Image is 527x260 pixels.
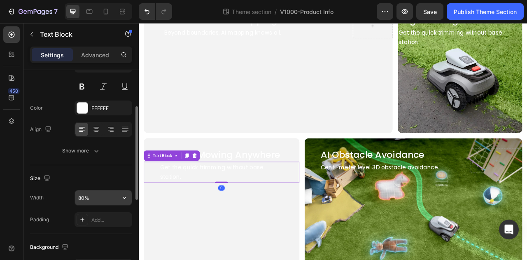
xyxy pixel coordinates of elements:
div: Color [30,104,43,112]
h2: AI Obstacle Avoidance [231,159,389,176]
span: V1000-Product Info [280,7,333,16]
h2: Instant Mowing Anywhere [6,159,204,176]
p: Get the quick trimming without base station. [330,6,487,31]
div: Text Block [16,165,44,172]
img: tab_keywords_by_traffic_grey.svg [82,48,89,54]
div: Width [30,194,44,201]
span: Theme section [230,7,273,16]
button: 7 [3,3,61,20]
div: 450 [8,88,20,94]
div: Keywords by Traffic [91,49,139,54]
div: v 4.0.25 [23,13,40,20]
p: Centi-meter level 3D obstacle avoidance. [231,177,388,190]
div: Add... [91,216,130,224]
span: / [275,7,277,16]
div: Show more [62,147,100,155]
div: Background [30,242,70,253]
input: Auto [75,190,132,205]
p: Advanced [81,51,109,59]
p: Get the quick trimming without base station. [27,177,184,202]
div: FFFFFF [91,105,130,112]
div: Padding [30,216,49,223]
button: Save [416,3,443,20]
img: website_grey.svg [13,21,20,28]
div: Domain Overview [31,49,74,54]
button: Show more [30,143,132,158]
div: Undo/Redo [139,3,172,20]
span: Save [423,8,437,15]
button: Publish Theme Section [447,3,524,20]
img: tab_domain_overview_orange.svg [22,48,29,54]
div: Open Intercom Messenger [499,220,519,239]
div: Size [30,173,52,184]
img: logo_orange.svg [13,13,20,20]
p: 7 [54,7,58,16]
p: Beyond boundaries, AI mapping knows all. [32,6,233,19]
div: Align [30,124,53,135]
iframe: To enrich screen reader interactions, please activate Accessibility in Grammarly extension settings [139,23,527,260]
p: Settings [41,51,64,59]
p: Text Block [40,29,110,39]
div: Publish Theme Section [454,7,517,16]
div: Domain: [DOMAIN_NAME] [21,21,91,28]
div: 0 [101,206,109,213]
